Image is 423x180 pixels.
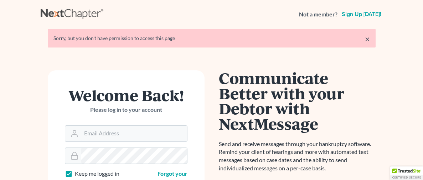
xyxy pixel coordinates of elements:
[219,70,376,131] h1: Communicate Better with your Debtor with NextMessage
[75,170,119,178] label: Keep me logged in
[81,126,187,141] input: Email Address
[390,166,423,180] div: TrustedSite Certified
[365,35,370,43] a: ×
[219,140,376,172] p: Send and receive messages through your bankruptcy software. Remind your client of hearings and mo...
[65,87,187,103] h1: Welcome Back!
[53,35,370,42] div: Sorry, but you don't have permission to access this page
[340,11,383,17] a: Sign up [DATE]!
[65,106,187,114] p: Please log in to your account
[299,10,337,19] strong: Not a member?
